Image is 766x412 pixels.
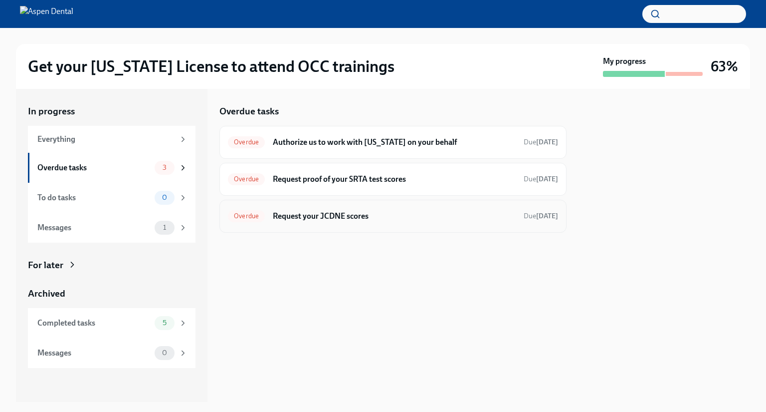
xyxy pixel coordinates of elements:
[28,105,195,118] a: In progress
[219,105,279,118] h5: Overdue tasks
[28,259,195,272] a: For later
[228,134,558,150] a: OverdueAuthorize us to work with [US_STATE] on your behalfDue[DATE]
[37,192,151,203] div: To do tasks
[28,126,195,153] a: Everything
[228,175,265,183] span: Overdue
[28,338,195,368] a: Messages0
[524,138,558,146] span: Due
[28,308,195,338] a: Completed tasks5
[28,213,195,243] a: Messages1
[28,56,394,76] h2: Get your [US_STATE] License to attend OCC trainings
[524,137,558,147] span: July 14th, 2025 08:00
[536,175,558,183] strong: [DATE]
[37,222,151,233] div: Messages
[28,287,195,300] a: Archived
[524,211,558,221] span: July 5th, 2025 08:00
[603,56,646,67] strong: My progress
[524,174,558,184] span: July 5th, 2025 08:00
[228,171,558,187] a: OverdueRequest proof of your SRTA test scoresDue[DATE]
[28,259,63,272] div: For later
[228,212,265,220] span: Overdue
[28,153,195,183] a: Overdue tasks3
[156,194,173,201] span: 0
[37,318,151,329] div: Completed tasks
[157,319,173,327] span: 5
[273,137,516,148] h6: Authorize us to work with [US_STATE] on your behalf
[37,162,151,173] div: Overdue tasks
[273,174,516,185] h6: Request proof of your SRTA test scores
[20,6,73,22] img: Aspen Dental
[524,175,558,183] span: Due
[28,183,195,213] a: To do tasks0
[37,348,151,359] div: Messages
[228,208,558,224] a: OverdueRequest your JCDNE scoresDue[DATE]
[157,224,172,231] span: 1
[273,211,516,222] h6: Request your JCDNE scores
[228,138,265,146] span: Overdue
[37,134,175,145] div: Everything
[156,349,173,357] span: 0
[536,138,558,146] strong: [DATE]
[524,212,558,220] span: Due
[711,57,738,75] h3: 63%
[536,212,558,220] strong: [DATE]
[157,164,173,171] span: 3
